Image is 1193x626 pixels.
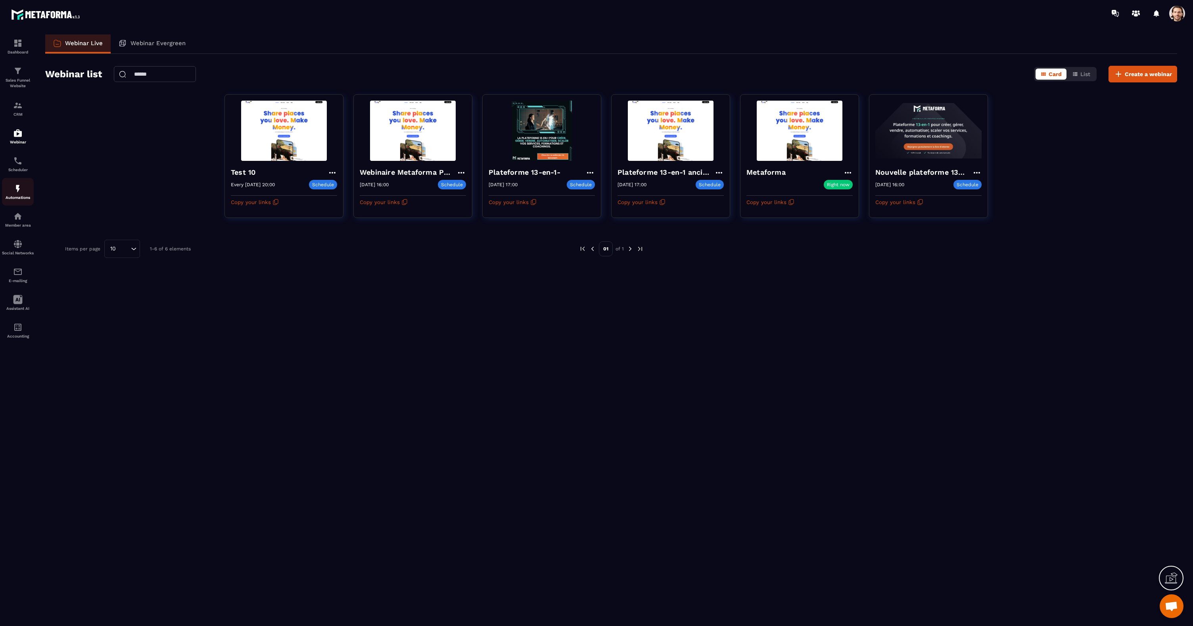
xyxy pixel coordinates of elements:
[438,180,466,189] p: Schedule
[489,182,518,187] p: [DATE] 17:00
[45,66,102,82] h2: Webinar list
[827,182,850,187] p: Right now
[104,240,140,258] div: Search for option
[119,244,129,253] input: Search for option
[2,140,34,144] p: Webinar
[11,7,82,22] img: logo
[579,245,586,252] img: prev
[65,246,100,252] p: Items per page
[2,261,34,289] a: emailemailE-mailing
[637,245,644,252] img: next
[875,167,972,178] h4: Nouvelle plateforme 13-en-1
[2,251,34,255] p: Social Networks
[2,112,34,116] p: CRM
[1109,66,1177,82] button: Create a webinar
[231,196,279,208] button: Copy your links
[2,279,34,283] p: E-mailing
[13,323,23,332] img: accountant
[13,184,23,193] img: automations
[45,34,111,53] a: Webinar Live
[2,289,34,317] a: Assistant AI
[360,101,466,161] img: webinar-background
[2,60,34,95] a: formationformationSales Funnel Website
[875,196,923,208] button: Copy your links
[627,245,634,252] img: next
[875,101,982,161] img: webinar-background
[2,78,34,89] p: Sales Funnel Website
[13,101,23,110] img: formation
[746,167,790,178] h4: Metaforma
[2,50,34,54] p: Dashboard
[746,101,853,161] img: webinar-background
[489,101,595,161] img: webinar-background
[360,182,389,187] p: [DATE] 16:00
[2,233,34,261] a: social-networksocial-networkSocial Networks
[618,196,666,208] button: Copy your links
[107,244,119,253] span: 10
[360,167,456,178] h4: Webinaire Metaforma Plateforme 13-en-1
[231,101,337,161] img: webinar-background
[2,334,34,338] p: Accounting
[1080,71,1090,77] span: List
[231,182,275,187] p: Every [DATE] 20:00
[2,206,34,233] a: automationsautomationsMember area
[1125,70,1172,78] span: Create a webinar
[1160,594,1183,618] div: Mở cuộc trò chuyện
[2,178,34,206] a: automationsautomationsAutomations
[2,95,34,122] a: formationformationCRM
[13,267,23,277] img: email
[2,195,34,200] p: Automations
[589,245,596,252] img: prev
[2,317,34,344] a: accountantaccountantAccounting
[489,196,537,208] button: Copy your links
[65,40,103,47] p: Webinar Live
[2,306,34,311] p: Assistant AI
[489,167,564,178] h4: Plateforme 13-en-1-
[2,223,34,227] p: Member area
[567,180,595,189] p: Schedule
[2,150,34,178] a: schedulerschedulerScheduler
[599,241,613,256] p: 01
[231,167,259,178] h4: Test 10
[2,168,34,172] p: Scheduler
[309,180,337,189] p: Schedule
[150,246,191,252] p: 1-6 of 6 elements
[953,180,982,189] p: Schedule
[2,122,34,150] a: automationsautomationsWebinar
[875,182,904,187] p: [DATE] 16:00
[13,156,23,166] img: scheduler
[13,38,23,48] img: formation
[746,196,794,208] button: Copy your links
[618,101,724,161] img: webinar-background
[1067,69,1095,80] button: List
[13,239,23,249] img: social-network
[616,246,624,252] p: of 1
[360,196,408,208] button: Copy your links
[13,128,23,138] img: automations
[130,40,186,47] p: Webinar Evergreen
[2,32,34,60] a: formationformationDashboard
[618,167,714,178] h4: Plateforme 13-en-1 ancien
[1036,69,1066,80] button: Card
[696,180,724,189] p: Schedule
[1049,71,1062,77] span: Card
[618,182,646,187] p: [DATE] 17:00
[13,66,23,76] img: formation
[13,212,23,221] img: automations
